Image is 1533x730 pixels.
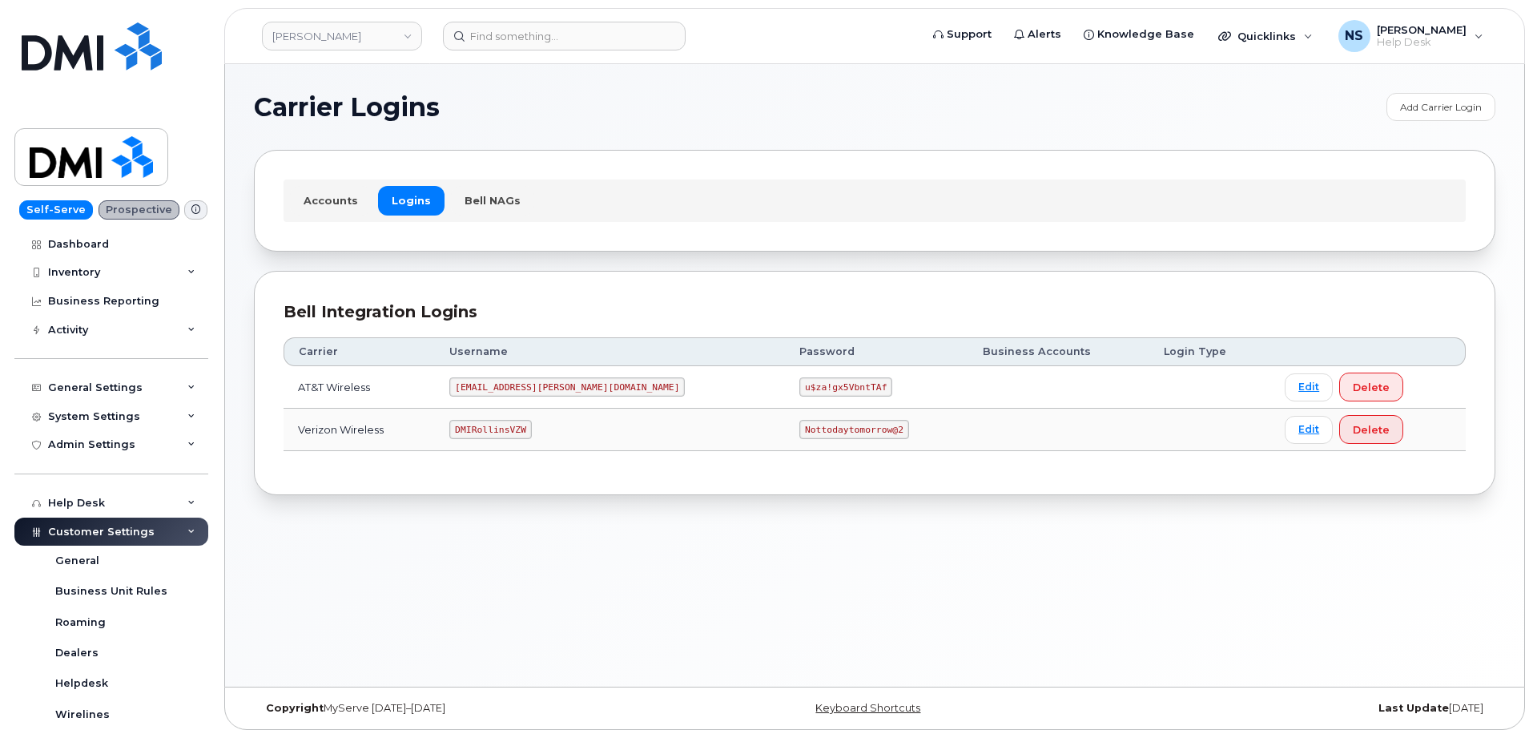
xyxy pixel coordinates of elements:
[1149,337,1270,366] th: Login Type
[451,186,534,215] a: Bell NAGs
[1339,373,1403,401] button: Delete
[1353,380,1390,395] span: Delete
[1081,702,1495,715] div: [DATE]
[290,186,372,215] a: Accounts
[968,337,1150,366] th: Business Accounts
[378,186,445,215] a: Logins
[815,702,920,714] a: Keyboard Shortcuts
[266,702,324,714] strong: Copyright
[435,337,785,366] th: Username
[1285,373,1333,401] a: Edit
[1339,415,1403,444] button: Delete
[1386,93,1495,121] a: Add Carrier Login
[284,366,435,409] td: AT&T Wireless
[254,702,668,715] div: MyServe [DATE]–[DATE]
[254,95,440,119] span: Carrier Logins
[799,420,908,439] code: Nottodaytomorrow@2
[449,377,685,397] code: [EMAIL_ADDRESS][PERSON_NAME][DOMAIN_NAME]
[449,420,531,439] code: DMIRollinsVZW
[1378,702,1449,714] strong: Last Update
[785,337,968,366] th: Password
[284,337,435,366] th: Carrier
[799,377,892,397] code: u$za!gx5VbntTAf
[284,300,1466,324] div: Bell Integration Logins
[1285,416,1333,444] a: Edit
[1353,422,1390,438] span: Delete
[284,409,435,451] td: Verizon Wireless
